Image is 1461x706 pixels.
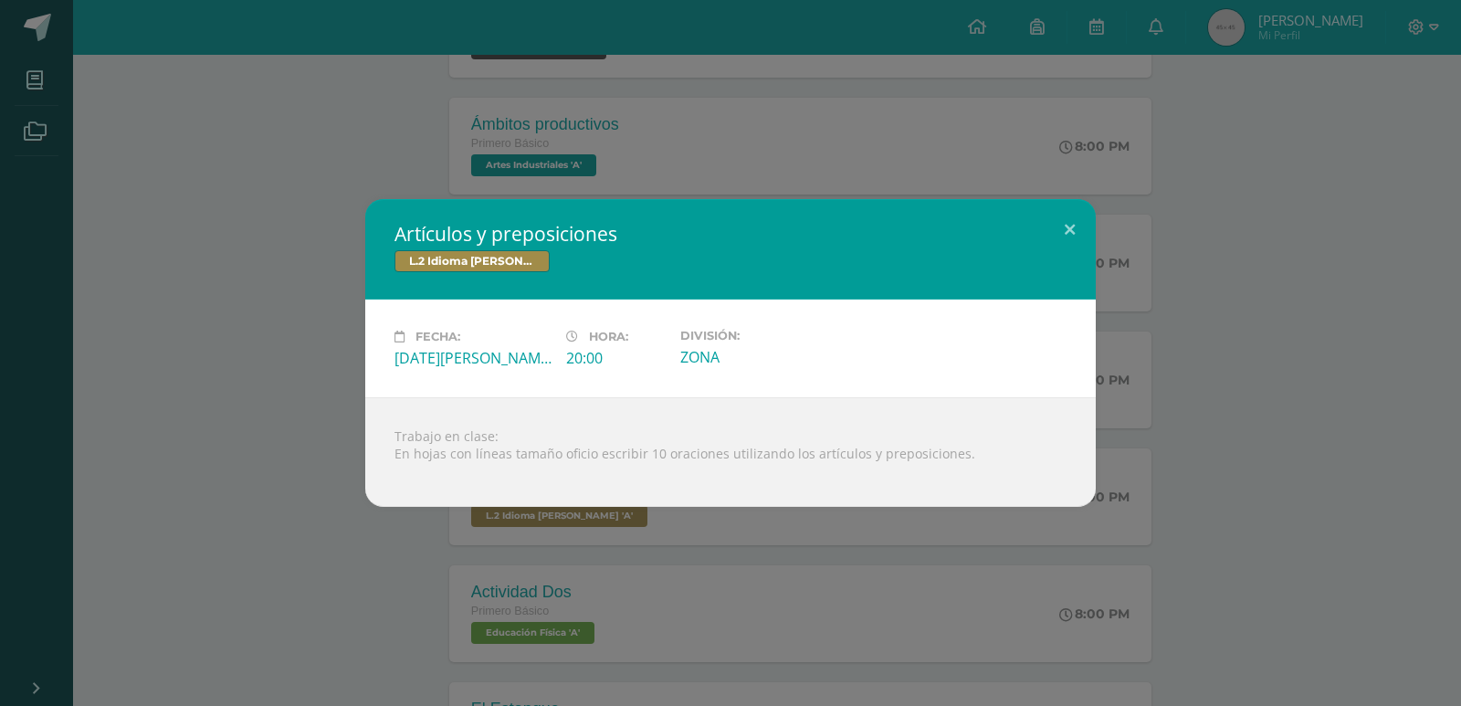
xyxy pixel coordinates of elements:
button: Close (Esc) [1044,199,1096,261]
div: [DATE][PERSON_NAME] [394,348,552,368]
h2: Artículos y preposiciones [394,221,1067,247]
div: 20:00 [566,348,666,368]
span: Fecha: [415,330,460,343]
label: División: [680,329,837,342]
div: ZONA [680,347,837,367]
div: Trabajo en clase: En hojas con líneas tamaño oficio escribir 10 oraciones utilizando los artículo... [365,397,1096,507]
span: L.2 Idioma [PERSON_NAME] [394,250,550,272]
span: Hora: [589,330,628,343]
